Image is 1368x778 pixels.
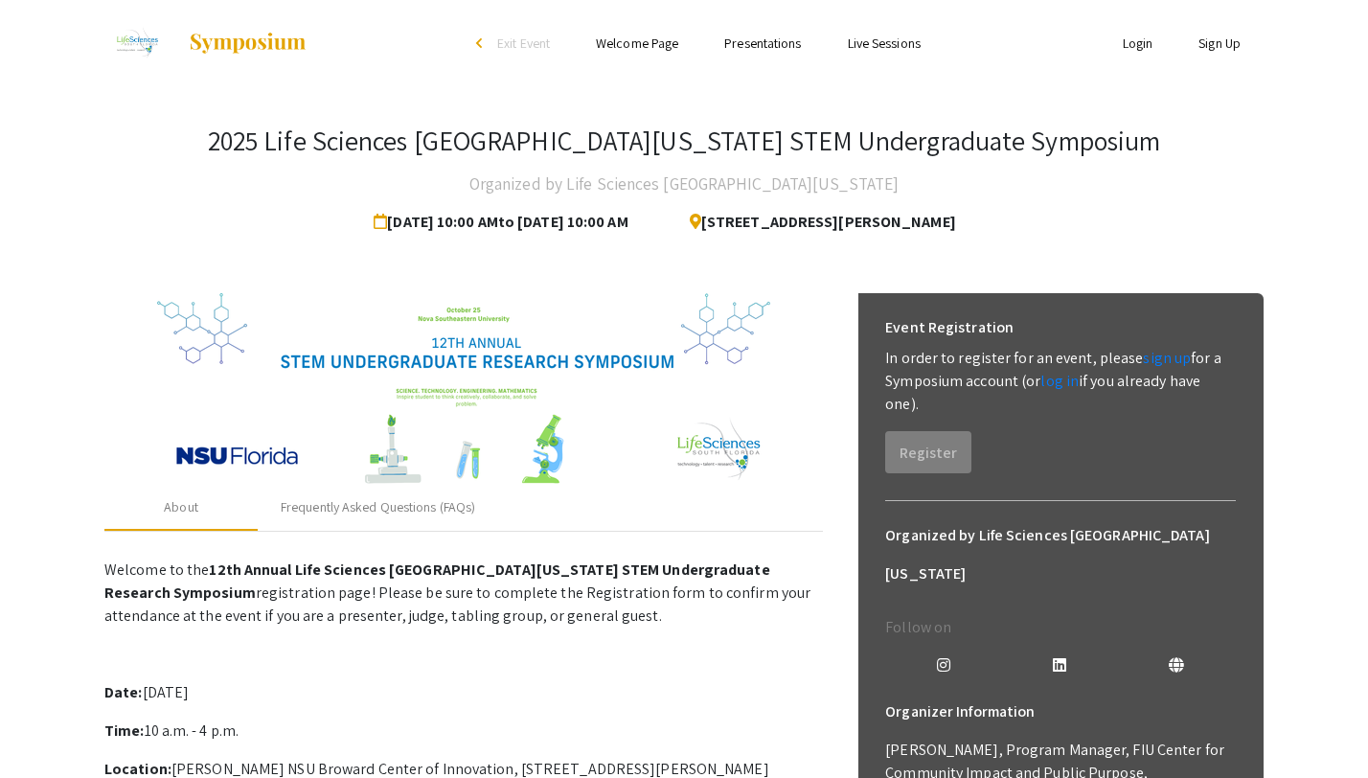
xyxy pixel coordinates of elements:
[104,19,169,67] img: 2025 Life Sciences South Florida STEM Undergraduate Symposium
[164,497,198,517] div: About
[724,34,801,52] a: Presentations
[469,165,899,203] h4: Organized by Life Sciences [GEOGRAPHIC_DATA][US_STATE]
[848,34,921,52] a: Live Sessions
[885,516,1236,593] h6: Organized by Life Sciences [GEOGRAPHIC_DATA][US_STATE]
[674,203,956,241] span: [STREET_ADDRESS][PERSON_NAME]
[104,681,823,704] p: [DATE]
[596,34,678,52] a: Welcome Page
[885,693,1236,731] h6: Organizer Information
[104,682,143,702] strong: Date:
[1123,34,1153,52] a: Login
[885,616,1236,639] p: Follow on
[188,32,308,55] img: Symposium by ForagerOne
[104,560,770,603] strong: 12th Annual Life Sciences [GEOGRAPHIC_DATA][US_STATE] STEM Undergraduate Research Symposium
[1198,34,1241,52] a: Sign Up
[208,125,1161,157] h3: 2025 Life Sciences [GEOGRAPHIC_DATA][US_STATE] STEM Undergraduate Symposium
[885,347,1236,416] p: In order to register for an event, please for a Symposium account (or if you already have one).
[885,431,971,473] button: Register
[885,309,1014,347] h6: Event Registration
[104,721,145,741] strong: Time:
[374,203,635,241] span: [DATE] 10:00 AM to [DATE] 10:00 AM
[497,34,550,52] span: Exit Event
[104,720,823,743] p: 10 a.m. - 4 p.m.
[476,37,488,49] div: arrow_back_ios
[104,559,823,628] p: Welcome to the registration page! Please be sure to complete the Registration form to confirm you...
[281,497,475,517] div: Frequently Asked Questions (FAQs)
[157,293,770,485] img: 32153a09-f8cb-4114-bf27-cfb6bc84fc69.png
[104,19,308,67] a: 2025 Life Sciences South Florida STEM Undergraduate Symposium
[1040,371,1079,391] a: log in
[1143,348,1191,368] a: sign up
